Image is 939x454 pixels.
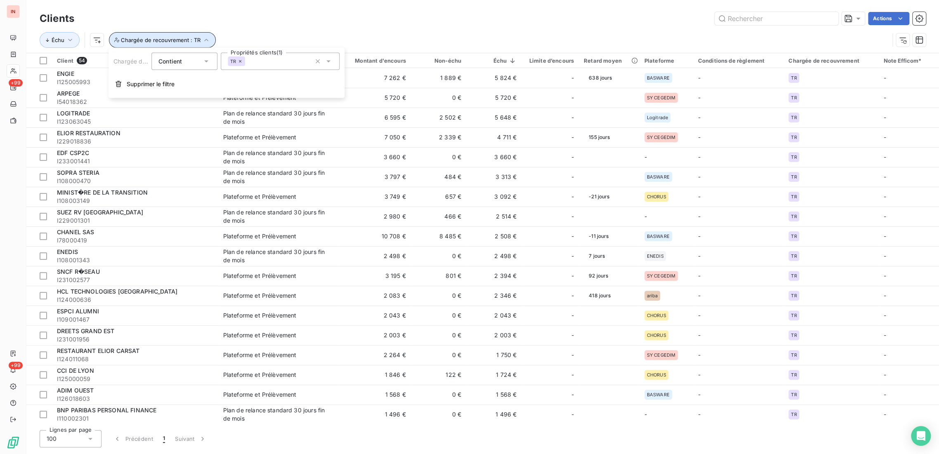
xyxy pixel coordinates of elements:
span: SOPRA STERIA [57,169,99,176]
span: TR [791,392,797,397]
td: 4 711 € [466,127,521,147]
span: - [883,252,886,259]
span: Logitrade [647,115,668,120]
div: Plan de relance standard 30 jours fin de mois [223,169,326,185]
button: Échu [40,32,80,48]
span: - [883,94,886,101]
td: 2 498 € [466,246,521,266]
td: 1 889 € [411,68,466,88]
td: 1 846 € [337,365,411,385]
span: - [571,113,574,122]
span: I125000059 [57,375,213,383]
span: I54018362 [57,98,213,106]
span: ELIOR RESTAURATION [57,129,120,136]
span: TR [791,214,797,219]
span: ENEDIS [647,254,664,259]
div: Plateforme et Prélèvement [223,331,297,339]
span: - [698,252,701,259]
span: +99 [9,79,23,87]
td: 3 313 € [466,167,521,187]
td: 122 € [411,365,466,385]
div: Plateforme [644,57,688,64]
span: - [571,371,574,379]
span: -21 jours [584,191,614,203]
span: Échu [52,37,64,43]
span: - [883,233,886,240]
td: 5 824 € [466,68,521,88]
td: 0 € [411,385,466,405]
span: - [571,311,574,320]
span: MINIST�RE DE LA TRANSITION [57,189,148,196]
span: LOGITRADE [57,110,90,117]
span: - [883,312,886,319]
span: - [571,351,574,359]
span: 100 [47,435,57,443]
div: Plan de relance standard 30 jours fin de mois [223,248,326,264]
td: 0 € [411,88,466,108]
span: - [883,351,886,358]
span: TR [230,59,236,64]
td: 2 043 € [337,306,411,325]
div: Plateforme et Prélèvement [223,292,297,300]
td: 466 € [411,207,466,226]
span: -11 jours [584,230,613,242]
span: I229018836 [57,137,213,146]
span: SNCF R�SEAU [57,268,100,275]
div: Plan de relance standard 30 jours fin de mois [223,208,326,225]
span: BASWARE [647,75,670,80]
div: Note Efficom* [883,57,934,64]
td: 2 502 € [411,108,466,127]
span: - [883,292,886,299]
td: 2 508 € [466,226,521,246]
span: EDF CSP2C [57,149,89,156]
span: TR [791,293,797,298]
span: Client [57,57,73,64]
span: TR [791,135,797,140]
span: TR [791,115,797,120]
td: 2 339 € [411,127,466,147]
span: Chargée de recouvrement : TR [121,37,201,43]
span: - [644,153,647,160]
span: I124000636 [57,296,213,304]
td: 2 394 € [466,266,521,286]
div: Plateforme et Prélèvement [223,272,297,280]
span: HCL TECHNOLOGIES [GEOGRAPHIC_DATA] [57,288,177,295]
td: 7 050 € [337,127,411,147]
span: SUEZ RV [GEOGRAPHIC_DATA] [57,209,143,216]
button: 1 [158,430,170,447]
span: - [571,193,574,201]
span: - [883,193,886,200]
span: - [698,74,701,81]
div: Retard moyen [584,57,635,64]
span: TR [791,234,797,239]
span: TR [791,75,797,80]
td: 3 660 € [337,147,411,167]
span: TR [791,95,797,100]
span: - [571,212,574,221]
span: SY CEGEDIM [647,95,676,100]
div: Open Intercom Messenger [911,426,931,446]
div: Limite d’encours [526,57,574,64]
div: Plan de relance standard 30 jours fin de mois [223,149,326,165]
span: I229001301 [57,216,213,225]
td: 8 485 € [411,226,466,246]
span: TR [791,353,797,358]
span: ARPEGE [57,90,80,97]
input: Rechercher [715,12,838,25]
span: - [883,213,886,220]
span: DREETS GRAND EST [57,327,114,334]
span: TR [791,174,797,179]
span: - [644,213,647,220]
div: Plateforme et Prélèvement [223,133,297,141]
span: - [698,193,701,200]
span: I231001956 [57,335,213,343]
td: 1 568 € [466,385,521,405]
td: 0 € [411,286,466,306]
button: Supprimer le filtre [109,75,344,93]
td: 5 720 € [466,88,521,108]
span: ENGIE [57,70,74,77]
span: Chargée de recouvrement [113,58,186,65]
span: BASWARE [647,234,670,239]
span: - [571,153,574,161]
span: - [698,233,701,240]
